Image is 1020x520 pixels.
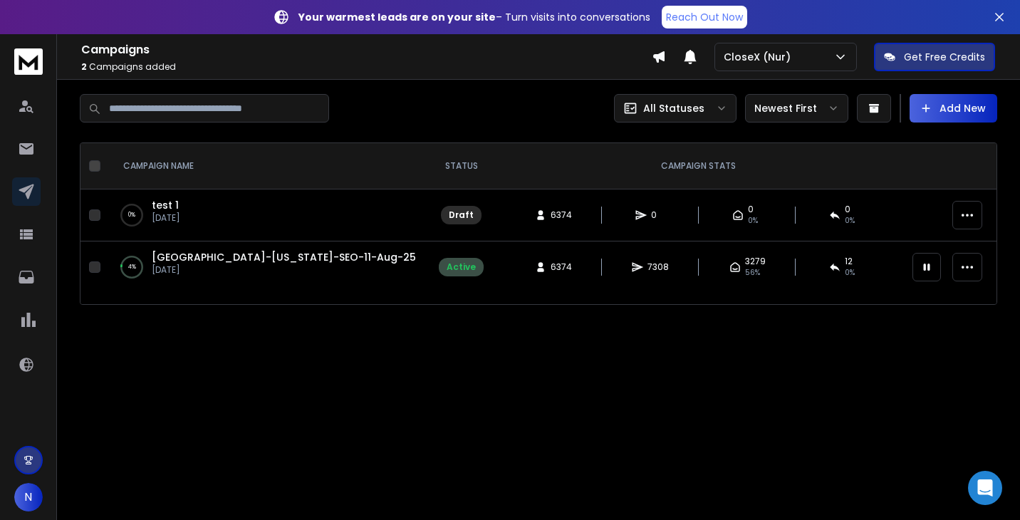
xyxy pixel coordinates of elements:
span: 0% [748,215,758,227]
p: 4 % [128,260,136,274]
a: [GEOGRAPHIC_DATA]-[US_STATE]-SEO-11-Aug-25 [152,250,416,264]
p: [DATE] [152,264,416,276]
button: N [14,483,43,511]
span: 6374 [551,209,572,221]
p: CloseX (Nur) [724,50,796,64]
div: Active [447,261,476,273]
img: logo [14,48,43,75]
p: All Statuses [643,101,704,115]
span: 7308 [647,261,669,273]
img: website_grey.svg [23,37,34,48]
img: tab_domain_overview_orange.svg [38,83,50,94]
th: CAMPAIGN NAME [106,143,430,189]
p: Reach Out Now [666,10,743,24]
span: 3279 [745,256,766,267]
span: 0% [845,215,855,227]
h1: Campaigns [81,41,652,58]
td: 4%[GEOGRAPHIC_DATA]-[US_STATE]-SEO-11-Aug-25[DATE] [106,241,430,293]
span: 6374 [551,261,572,273]
span: 0 [845,204,850,215]
img: logo_orange.svg [23,23,34,34]
div: Draft [449,209,474,221]
p: Get Free Credits [904,50,985,64]
th: STATUS [430,143,492,189]
p: – Turn visits into conversations [298,10,650,24]
button: Newest First [745,94,848,123]
span: 0 [651,209,665,221]
span: 0 % [845,267,855,279]
span: 0 [748,204,754,215]
img: tab_keywords_by_traffic_grey.svg [142,83,153,94]
strong: Your warmest leads are on your site [298,10,496,24]
span: 2 [81,61,87,73]
div: Open Intercom Messenger [968,471,1002,505]
td: 0%test 1[DATE] [106,189,430,241]
button: Get Free Credits [874,43,995,71]
p: Campaigns added [81,61,652,73]
a: Reach Out Now [662,6,747,28]
div: v 4.0.25 [40,23,70,34]
span: 56 % [745,267,760,279]
span: 12 [845,256,853,267]
p: 0 % [128,208,135,222]
button: Add New [910,94,997,123]
div: Domain Overview [54,84,127,93]
th: CAMPAIGN STATS [492,143,904,189]
div: Keywords by Traffic [157,84,240,93]
div: Domain: [URL] [37,37,101,48]
a: test 1 [152,198,179,212]
p: [DATE] [152,212,180,224]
